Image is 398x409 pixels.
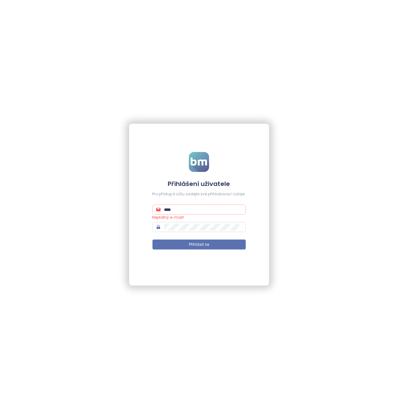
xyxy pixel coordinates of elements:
span: lock [156,225,161,229]
span: Přihlásit se [189,242,209,248]
div: Neplatný e-mail! [152,215,246,221]
span: mail [156,207,161,212]
button: Přihlásit se [152,240,246,250]
img: logo [189,152,209,172]
div: Pro přístup k účtu zadejte své přihlašovací údaje. [152,191,246,197]
h4: Přihlášení uživatele [152,179,246,188]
